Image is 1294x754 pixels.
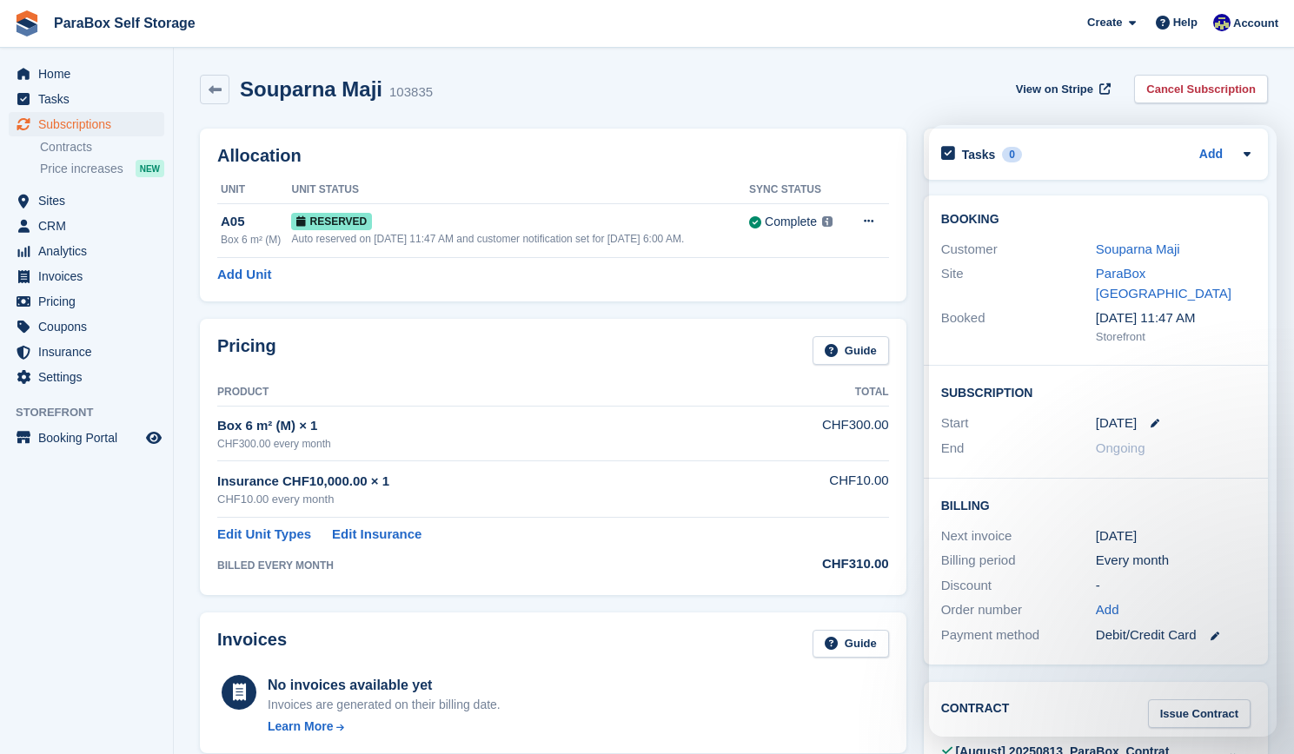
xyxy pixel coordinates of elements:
div: A05 [221,212,291,232]
h2: Pricing [217,336,276,365]
span: Coupons [38,314,143,339]
a: Contracts [40,139,164,155]
span: Account [1233,15,1278,32]
th: Unit Status [291,176,749,204]
a: Guide [813,336,889,365]
span: Subscriptions [38,112,143,136]
span: Price increases [40,161,123,177]
div: Insurance CHF10,000.00 × 1 [217,472,724,492]
span: Booking Portal [38,426,143,450]
span: Sites [38,188,143,213]
a: menu [9,112,164,136]
iframe: Intercom live chat [929,125,1277,737]
span: CRM [38,214,143,238]
a: menu [9,87,164,111]
span: Create [1087,14,1122,31]
th: Total [724,379,889,407]
div: Auto reserved on [DATE] 11:47 AM and customer notification set for [DATE] 6:00 AM. [291,231,749,247]
a: menu [9,62,164,86]
div: NEW [136,160,164,177]
span: Settings [38,365,143,389]
a: Learn More [268,718,501,736]
div: Complete [765,213,817,231]
a: menu [9,239,164,263]
td: CHF300.00 [724,406,889,460]
div: CHF300.00 every month [217,436,724,452]
img: Gaspard Frey [1213,14,1231,31]
a: Edit Insurance [332,525,421,545]
span: Reserved [291,213,372,230]
a: menu [9,214,164,238]
h2: Souparna Maji [240,77,382,101]
div: CHF10.00 every month [217,491,724,508]
th: Product [217,379,724,407]
div: Box 6 m² (M) [221,232,291,248]
a: Preview store [143,427,164,448]
span: Analytics [38,239,143,263]
th: Unit [217,176,291,204]
a: menu [9,426,164,450]
div: CHF310.00 [724,554,889,574]
span: Help [1173,14,1198,31]
a: menu [9,340,164,364]
div: 103835 [389,83,433,103]
a: Edit Unit Types [217,525,311,545]
span: View on Stripe [1016,81,1093,98]
span: Tasks [38,87,143,111]
span: Insurance [38,340,143,364]
div: BILLED EVERY MONTH [217,558,724,573]
h2: Invoices [217,630,287,658]
img: icon-info-grey-7440780725fd019a000dd9b08b2336e03edf1995a4989e88bcd33f0948082b44.svg [822,216,833,227]
div: Learn More [268,718,333,736]
a: ParaBox Self Storage [47,9,202,37]
a: View on Stripe [1009,75,1114,103]
a: menu [9,365,164,389]
td: CHF10.00 [724,461,889,518]
a: menu [9,289,164,314]
a: menu [9,264,164,288]
span: Pricing [38,289,143,314]
span: Home [38,62,143,86]
a: Guide [813,630,889,658]
a: Add Unit [217,265,271,285]
div: No invoices available yet [268,675,501,696]
div: Invoices are generated on their billing date. [268,696,501,714]
a: Cancel Subscription [1134,75,1268,103]
th: Sync Status [749,176,846,204]
div: Box 6 m² (M) × 1 [217,416,724,436]
span: Storefront [16,404,173,421]
a: Price increases NEW [40,159,164,178]
a: menu [9,188,164,213]
img: stora-icon-8386f47178a22dfd0bd8f6a31ec36ba5ce8667c1dd55bd0f319d3a0aa187defe.svg [14,10,40,36]
h2: Allocation [217,146,889,166]
span: Invoices [38,264,143,288]
a: menu [9,314,164,339]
